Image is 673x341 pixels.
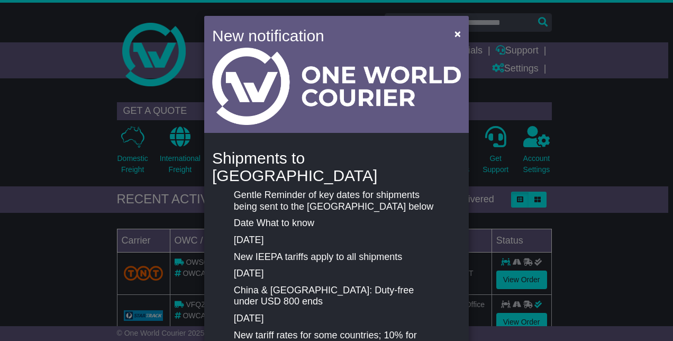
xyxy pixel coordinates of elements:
[234,218,439,229] p: Date What to know
[234,268,439,280] p: [DATE]
[234,190,439,212] p: Gentle Reminder of key dates for shipments being sent to the [GEOGRAPHIC_DATA] below
[212,48,461,125] img: Light
[212,24,439,48] h4: New notification
[449,23,466,44] button: Close
[234,235,439,246] p: [DATE]
[454,28,461,40] span: ×
[234,285,439,308] p: China & [GEOGRAPHIC_DATA]: Duty-free under USD 800 ends
[234,313,439,325] p: [DATE]
[212,149,461,184] h4: Shipments to [GEOGRAPHIC_DATA]
[234,252,439,263] p: New IEEPA tariffs apply to all shipments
